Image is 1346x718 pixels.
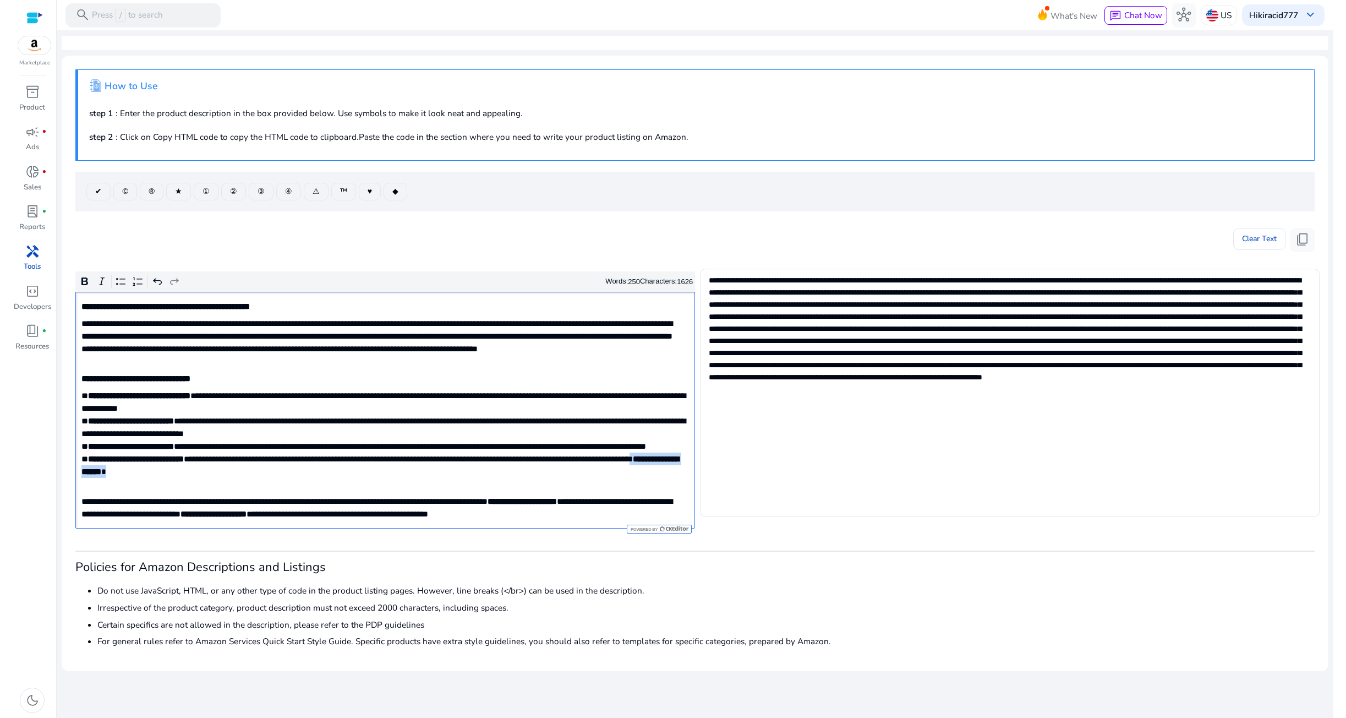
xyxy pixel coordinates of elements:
div: Editor toolbar [75,271,695,292]
span: fiber_manual_record [42,329,47,334]
button: content_copy [1290,228,1315,252]
span: Chat Now [1124,9,1162,21]
p: Sales [24,182,41,193]
span: donut_small [25,165,40,179]
button: ⚠ [304,183,329,200]
span: ① [203,186,210,197]
label: 250 [628,278,640,286]
span: dark_mode [25,693,40,708]
span: Clear Text [1242,228,1277,250]
img: us.svg [1206,9,1218,21]
p: Reports [19,222,45,233]
span: hub [1177,8,1191,22]
span: fiber_manual_record [42,129,47,134]
img: amazon.svg [18,36,51,55]
div: Words: Characters: [605,275,693,289]
span: keyboard_arrow_down [1303,8,1317,22]
span: ♥ [368,186,372,197]
span: handyman [25,244,40,259]
span: fiber_manual_record [42,209,47,214]
span: © [122,186,128,197]
span: Powered by [630,527,658,532]
a: book_4fiber_manual_recordResources [13,322,52,361]
p: US [1221,6,1232,25]
a: donut_smallfiber_manual_recordSales [13,162,52,202]
span: code_blocks [25,284,40,298]
p: : Enter the product description in the box provided below. Use symbols to make it look neat and a... [89,107,1303,119]
p: Marketplace [19,59,50,67]
button: ③ [249,183,273,200]
h3: Policies for Amazon Descriptions and Listings [75,560,1315,574]
button: ★ [166,183,191,200]
span: ✔ [95,186,102,197]
a: code_blocksDevelopers [13,282,52,322]
span: ② [230,186,237,197]
span: chat [1109,10,1121,22]
button: hub [1172,3,1196,28]
span: book_4 [25,324,40,338]
p: Press to search [92,9,163,22]
span: ◆ [392,186,398,197]
span: ④ [285,186,292,197]
button: ② [221,183,246,200]
a: handymanTools [13,242,52,281]
button: ♥ [359,183,381,200]
label: 1626 [677,278,693,286]
button: ◆ [384,183,407,200]
span: fiber_manual_record [42,170,47,175]
p: Ads [26,142,39,153]
span: campaign [25,125,40,139]
p: Resources [15,341,49,352]
p: Developers [14,302,51,313]
span: content_copy [1295,232,1310,247]
li: Irrespective of the product category, product description must not exceed 2000 characters, includ... [97,601,1315,614]
span: What's New [1050,6,1097,25]
button: © [113,183,137,200]
li: Certain specifics are not allowed in the description, please refer to the PDP guidelines [97,618,1315,631]
button: ™ [331,183,356,200]
span: search [75,8,90,22]
span: lab_profile [25,204,40,219]
button: ④ [276,183,301,200]
span: ⚠ [313,186,320,197]
span: ★ [175,186,182,197]
li: Do not use JavaScript, HTML, or any other type of code in the product listing pages. However, lin... [97,584,1315,597]
li: For general rules refer to Amazon Services Quick Start Style Guide. Specific products have extra ... [97,635,1315,648]
a: campaignfiber_manual_recordAds [13,122,52,162]
p: : Click on Copy HTML code to copy the HTML code to clipboard.Paste the code in the section where ... [89,130,1303,143]
span: ® [149,186,155,197]
p: Hi [1249,11,1298,19]
span: ③ [258,186,265,197]
b: step 1 [89,107,113,119]
span: inventory_2 [25,85,40,99]
a: lab_profilefiber_manual_recordReports [13,202,52,242]
h4: How to Use [105,80,157,92]
span: / [115,9,125,22]
button: ✔ [86,183,111,200]
p: Product [19,102,45,113]
button: Clear Text [1233,228,1285,250]
span: ™ [340,186,347,197]
button: ® [140,183,163,200]
b: kiracid777 [1258,9,1298,21]
a: inventory_2Product [13,83,52,122]
div: Rich Text Editor. Editing area: main. Press Alt+0 for help. [75,292,695,529]
p: Tools [24,262,41,273]
button: chatChat Now [1104,6,1167,25]
b: step 2 [89,131,113,143]
button: ① [194,183,218,200]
